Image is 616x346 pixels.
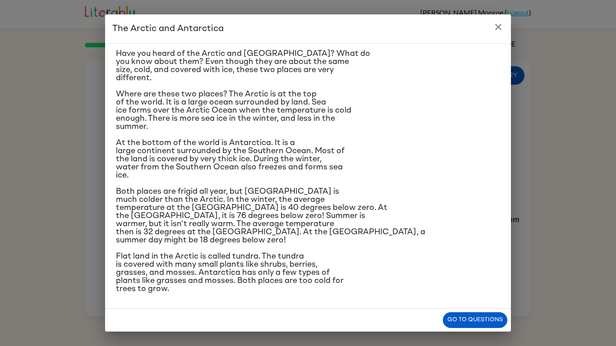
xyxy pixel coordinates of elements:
[105,14,511,43] h2: The Arctic and Antarctica
[116,187,425,244] span: Both places are frigid all year, but [GEOGRAPHIC_DATA] is much colder than the Arctic. In the win...
[443,312,507,328] button: Go to questions
[116,90,351,131] span: Where are these two places? The Arctic is at the top of the world. It is a large ocean surrounded...
[489,18,507,36] button: close
[116,50,370,82] span: Have you heard of the Arctic and [GEOGRAPHIC_DATA]? What do you know about them? Even though they...
[116,139,345,179] span: At the bottom of the world is Antarctica. It is a large continent surrounded by the Southern Ocea...
[116,252,344,293] span: Flat land in the Arctic is called tundra. The tundra is covered with many small plants like shrub...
